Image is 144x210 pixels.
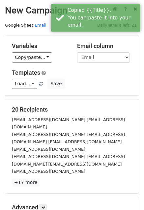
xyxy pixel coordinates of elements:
[35,23,46,28] a: Email
[12,42,67,50] h5: Variables
[77,42,132,50] h5: Email column
[47,79,65,89] button: Save
[68,7,137,29] div: Copied {{Title}}. You can paste it into your email.
[12,69,40,76] a: Templates
[12,52,52,63] a: Copy/paste...
[12,79,37,89] a: Load...
[5,23,46,28] small: Google Sheet:
[12,117,125,130] small: [EMAIL_ADDRESS][DOMAIN_NAME] [EMAIL_ADDRESS][DOMAIN_NAME]
[12,154,125,174] small: [EMAIL_ADDRESS][DOMAIN_NAME] [EMAIL_ADDRESS][DOMAIN_NAME] [EMAIL_ADDRESS][DOMAIN_NAME] [EMAIL_ADD...
[12,132,125,152] small: [EMAIL_ADDRESS][DOMAIN_NAME] [EMAIL_ADDRESS][DOMAIN_NAME] [EMAIL_ADDRESS][DOMAIN_NAME] [EMAIL_ADD...
[12,106,132,113] h5: 20 Recipients
[5,5,139,16] h2: New Campaign
[12,178,40,187] a: +17 more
